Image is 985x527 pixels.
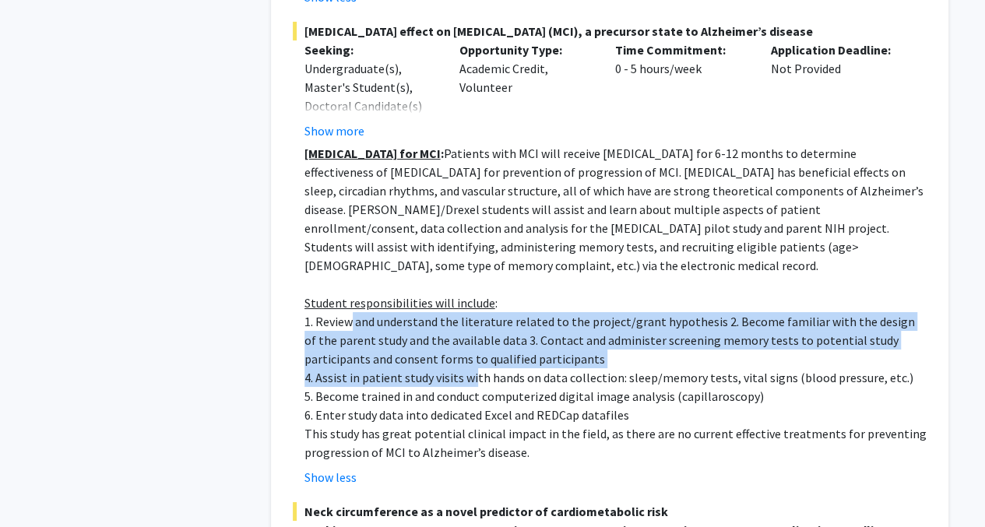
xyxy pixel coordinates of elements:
strong: : [304,146,444,161]
p: 6. Enter study data into dedicated Excel and REDCap datafiles [304,406,927,424]
p: Seeking: [304,40,437,59]
p: 1. Review and understand the literature related to the project/grant hypothesis 2. Become familia... [304,312,927,368]
p: Opportunity Type: [459,40,592,59]
p: Students will assist with identifying, administering memory tests, and recruiting eligible patien... [304,237,927,275]
u: [MEDICAL_DATA] for MCI [304,146,441,161]
p: Patients with MCI will receive [MEDICAL_DATA] for 6-12 months to determine effectiveness of [MEDI... [304,144,927,237]
p: 4. Assist in patient study visits with hands on data collection: sleep/memory tests, vital signs ... [304,368,927,387]
button: Show more [304,121,364,140]
span: [MEDICAL_DATA] effect on [MEDICAL_DATA] (MCI), a precursor state to Alzheimer’s disease [293,22,927,40]
div: Not Provided [759,40,915,140]
p: This study has great potential clinical impact in the field, as there are no current effective tr... [304,424,927,462]
p: 5. Become trained in and conduct computerized digital image analysis (capillaroscopy) [304,387,927,406]
p: : [304,293,927,312]
button: Show less [304,468,357,487]
p: Time Commitment: [615,40,748,59]
div: 0 - 5 hours/week [603,40,759,140]
div: Academic Credit, Volunteer [448,40,603,140]
div: Undergraduate(s), Master's Student(s), Doctoral Candidate(s) (PhD, MD, DMD, PharmD, etc.), Medica... [304,59,437,190]
span: Neck circumference as a novel predictor of cardiometabolic risk [293,502,927,521]
p: Application Deadline: [771,40,903,59]
u: Student responsibilities will include [304,295,495,311]
iframe: Chat [12,457,66,515]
